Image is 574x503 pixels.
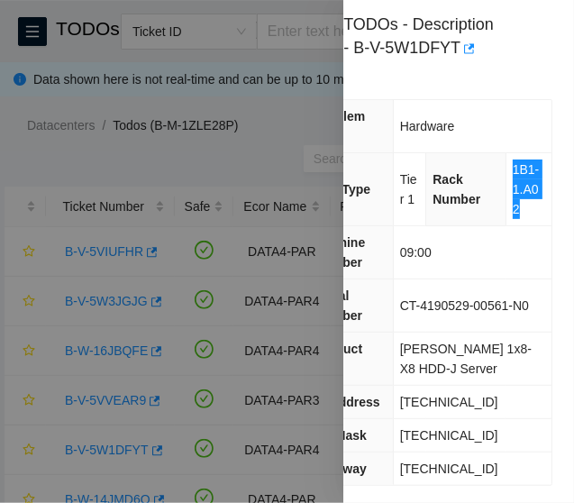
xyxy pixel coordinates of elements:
[400,245,432,260] span: 09:00
[400,298,529,313] span: CT-4190529-00561-N0
[314,428,367,443] span: NetMask
[343,14,494,63] div: TODOs - Description - B-V-5W1DFYT
[400,119,455,133] span: Hardware
[400,395,498,409] span: [TECHNICAL_ID]
[433,172,480,206] span: Rack Number
[400,428,498,443] span: [TECHNICAL_ID]
[400,172,417,206] span: Tier 1
[513,162,540,216] span: 1B1-1.A02
[400,462,498,476] span: [TECHNICAL_ID]
[314,395,379,409] span: IP Address
[400,342,532,376] span: [PERSON_NAME] 1x8-X8 HDD-J Server
[314,462,367,476] span: Gateway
